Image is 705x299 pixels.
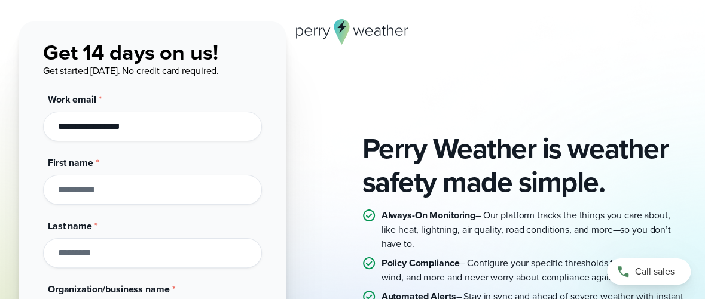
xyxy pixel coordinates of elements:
span: First name [48,156,93,169]
span: Last name [48,219,92,233]
span: Call sales [635,264,675,279]
p: – Configure your specific thresholds for heat, lightning, wind, and more and never worry about co... [381,256,686,285]
span: Work email [48,93,96,106]
strong: Policy Compliance [381,256,459,270]
strong: Always-On Monitoring [381,208,475,222]
span: Organization/business name [48,282,169,296]
a: Call sales [607,258,691,285]
span: Get 14 days on us! [43,36,218,68]
p: – Our platform tracks the things you care about, like heat, lightning, air quality, road conditio... [381,208,686,251]
span: Get started [DATE]. No credit card required. [43,64,219,78]
h2: Perry Weather is weather safety made simple. [362,132,686,199]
